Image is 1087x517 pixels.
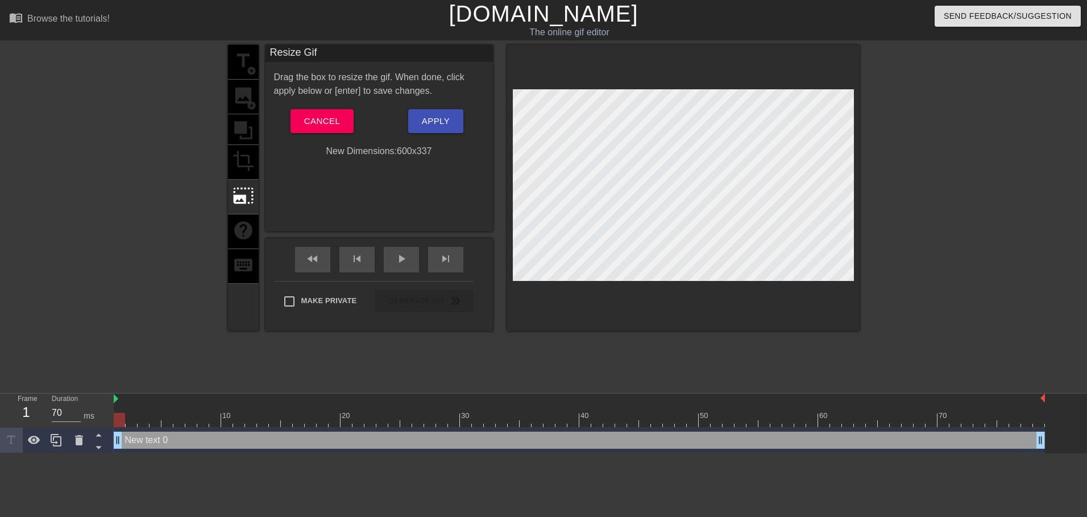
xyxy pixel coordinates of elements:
[461,410,471,421] div: 30
[9,11,110,28] a: Browse the tutorials!
[395,252,408,266] span: play_arrow
[291,109,354,133] button: Cancel
[700,410,710,421] div: 50
[265,71,493,98] div: Drag the box to resize the gif. When done, click apply below or [enter] to save changes.
[9,394,43,427] div: Frame
[939,410,949,421] div: 70
[342,410,352,421] div: 20
[27,14,110,23] div: Browse the tutorials!
[265,45,493,62] div: Resize Gif
[580,410,591,421] div: 40
[52,396,78,403] label: Duration
[233,185,254,206] span: photo_size_select_large
[408,109,463,133] button: Apply
[819,410,829,421] div: 60
[935,6,1081,27] button: Send Feedback/Suggestion
[350,252,364,266] span: skip_previous
[18,402,35,423] div: 1
[304,114,340,129] span: Cancel
[306,252,320,266] span: fast_rewind
[368,26,770,39] div: The online gif editor
[9,11,23,24] span: menu_book
[265,144,493,158] div: New Dimensions: 600 x 337
[112,435,123,446] span: drag_handle
[1040,394,1045,403] img: bound-end.png
[449,1,638,26] a: [DOMAIN_NAME]
[222,410,233,421] div: 10
[1035,435,1046,446] span: drag_handle
[301,295,357,307] span: Make Private
[84,410,94,422] div: ms
[439,252,453,266] span: skip_next
[944,9,1072,23] span: Send Feedback/Suggestion
[422,114,450,129] span: Apply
